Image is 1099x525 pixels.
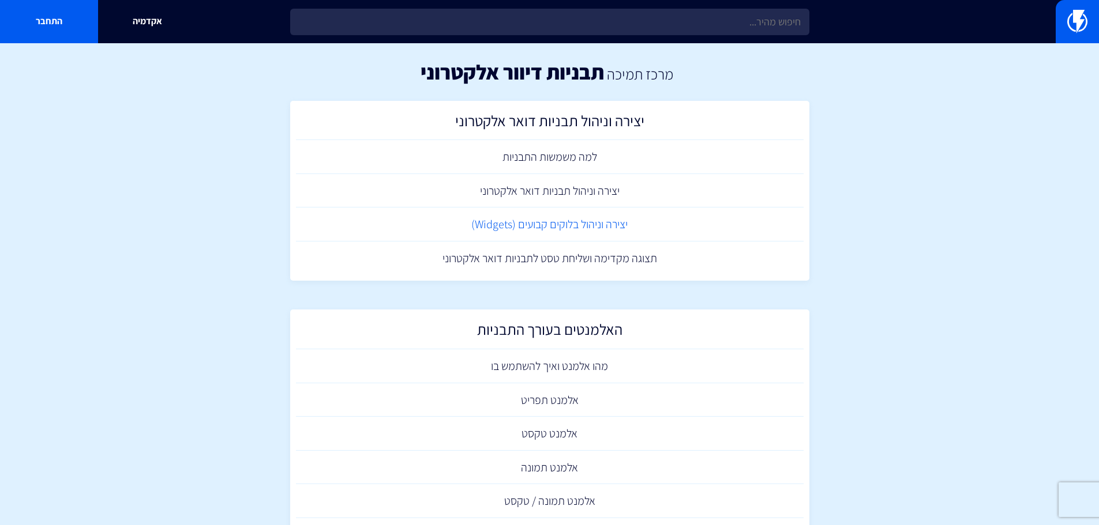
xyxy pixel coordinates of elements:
[296,315,804,349] a: האלמנטים בעורך התבניות
[296,140,804,174] a: למה משמשות התבניות
[296,349,804,383] a: מהו אלמנט ואיך להשתמש בו
[607,64,673,84] a: מרכז תמיכה
[296,241,804,275] a: תצוגה מקדימה ושליחת טסט לתבניות דואר אלקטרוני
[296,484,804,518] a: אלמנט תמונה / טקסט
[302,321,798,343] h2: האלמנטים בעורך התבניות
[302,112,798,135] h2: יצירה וניהול תבניות דואר אלקטרוני
[421,61,604,84] h1: תבניות דיוור אלקטרוני
[296,207,804,241] a: יצירה וניהול בלוקים קבועים (Widgets)
[296,107,804,141] a: יצירה וניהול תבניות דואר אלקטרוני
[296,383,804,417] a: אלמנט תפריט
[296,417,804,451] a: אלמנט טקסט
[296,174,804,208] a: יצירה וניהול תבניות דואר אלקטרוני
[290,9,809,35] input: חיפוש מהיר...
[296,451,804,485] a: אלמנט תמונה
